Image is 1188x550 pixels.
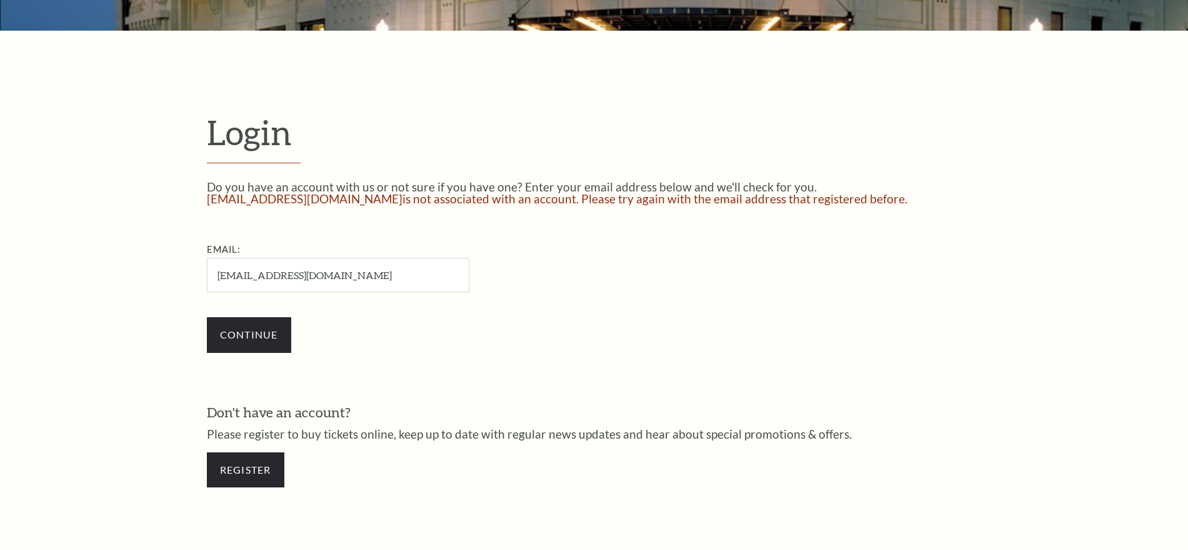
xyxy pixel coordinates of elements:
a: Register [207,452,284,487]
p: Do you have an account with us or not sure if you have one? Enter your email address below and we... [207,181,982,193]
span: [EMAIL_ADDRESS][DOMAIN_NAME] is not associated with an account. Please try again with the email a... [207,191,907,206]
input: Continue [207,317,291,352]
label: Email: [207,244,241,255]
input: Required [207,258,469,292]
span: Login [207,112,292,152]
p: Please register to buy tickets online, keep up to date with regular news updates and hear about s... [207,428,982,440]
h3: Don't have an account? [207,403,982,422]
